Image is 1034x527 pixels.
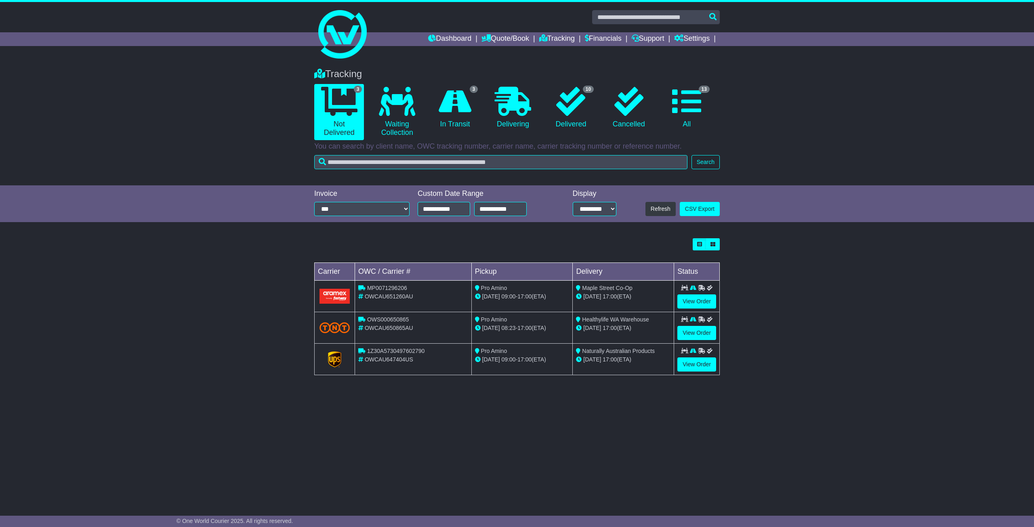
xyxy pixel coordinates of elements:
[481,348,507,354] span: Pro Amino
[645,202,676,216] button: Refresh
[517,325,532,331] span: 17:00
[576,292,670,301] div: (ETA)
[680,202,720,216] a: CSV Export
[319,289,350,304] img: Aramex.png
[582,316,649,323] span: Healthylife WA Warehouse
[603,293,617,300] span: 17:00
[674,32,710,46] a: Settings
[677,357,716,372] a: View Order
[481,285,507,291] span: Pro Amino
[502,293,516,300] span: 09:00
[475,355,570,364] div: - (ETA)
[662,84,712,132] a: 13 All
[475,292,570,301] div: - (ETA)
[677,326,716,340] a: View Order
[428,32,471,46] a: Dashboard
[674,263,720,281] td: Status
[365,356,413,363] span: OWCAU647404US
[470,86,478,93] span: 3
[691,155,720,169] button: Search
[583,325,601,331] span: [DATE]
[546,84,596,132] a: 10 Delivered
[573,263,674,281] td: Delivery
[576,324,670,332] div: (ETA)
[482,356,500,363] span: [DATE]
[482,293,500,300] span: [DATE]
[354,86,362,93] span: 3
[314,189,410,198] div: Invoice
[583,293,601,300] span: [DATE]
[517,356,532,363] span: 17:00
[315,263,355,281] td: Carrier
[488,84,538,132] a: Delivering
[585,32,622,46] a: Financials
[582,285,633,291] span: Maple Street Co-Op
[365,325,413,331] span: OWCAU650865AU
[583,86,594,93] span: 10
[583,356,601,363] span: [DATE]
[365,293,413,300] span: OWCAU651260AU
[573,189,616,198] div: Display
[699,86,710,93] span: 13
[517,293,532,300] span: 17:00
[677,294,716,309] a: View Order
[367,348,425,354] span: 1Z30A5730497602790
[471,263,573,281] td: Pickup
[576,355,670,364] div: (ETA)
[539,32,575,46] a: Tracking
[372,84,422,140] a: Waiting Collection
[475,324,570,332] div: - (ETA)
[310,68,724,80] div: Tracking
[603,356,617,363] span: 17:00
[319,322,350,333] img: TNT_Domestic.png
[632,32,664,46] a: Support
[314,142,720,151] p: You can search by client name, OWC tracking number, carrier name, carrier tracking number or refe...
[604,84,654,132] a: Cancelled
[502,325,516,331] span: 08:23
[582,348,655,354] span: Naturally Australian Products
[502,356,516,363] span: 09:00
[430,84,480,132] a: 3 In Transit
[481,316,507,323] span: Pro Amino
[314,84,364,140] a: 3 Not Delivered
[603,325,617,331] span: 17:00
[367,316,409,323] span: OWS000650865
[482,325,500,331] span: [DATE]
[177,518,293,524] span: © One World Courier 2025. All rights reserved.
[481,32,529,46] a: Quote/Book
[328,351,342,367] img: GetCarrierServiceLogo
[367,285,407,291] span: MP0071296206
[418,189,547,198] div: Custom Date Range
[355,263,472,281] td: OWC / Carrier #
